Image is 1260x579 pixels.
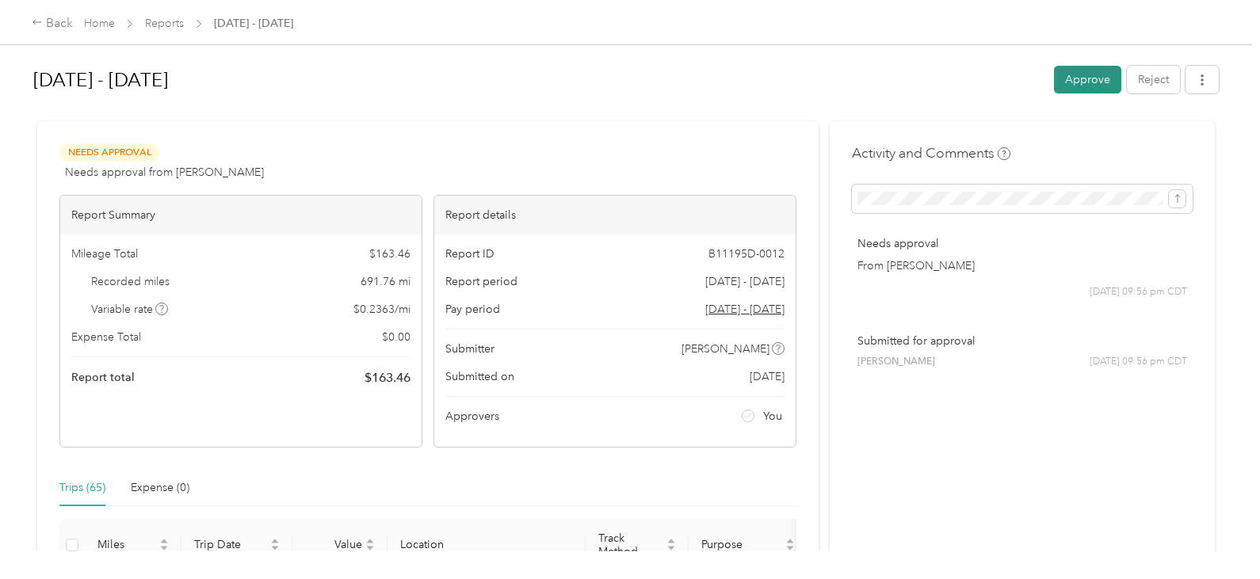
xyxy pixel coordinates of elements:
[701,538,782,551] span: Purpose
[292,519,388,572] th: Value
[1127,66,1180,93] button: Reject
[434,196,796,234] div: Report details
[365,543,375,553] span: caret-down
[33,61,1043,99] h1: Aug 1 - 31, 2025
[1090,355,1187,369] span: [DATE] 09:56 pm CDT
[445,301,500,318] span: Pay period
[785,536,795,546] span: caret-up
[71,246,138,262] span: Mileage Total
[857,257,1187,274] p: From [PERSON_NAME]
[85,519,181,572] th: Miles
[71,329,141,345] span: Expense Total
[682,341,769,357] span: [PERSON_NAME]
[369,246,410,262] span: $ 163.46
[598,531,663,558] span: Track Method
[388,519,586,572] th: Location
[91,273,170,290] span: Recorded miles
[84,17,115,30] a: Home
[59,143,159,162] span: Needs Approval
[361,273,410,290] span: 691.76 mi
[1171,490,1260,579] iframe: Everlance-gr Chat Button Frame
[445,408,499,425] span: Approvers
[97,538,156,551] span: Miles
[159,543,169,553] span: caret-down
[689,519,808,572] th: Purpose
[382,329,410,345] span: $ 0.00
[666,543,676,553] span: caret-down
[666,536,676,546] span: caret-up
[857,235,1187,252] p: Needs approval
[270,543,280,553] span: caret-down
[708,246,785,262] span: B11195D-0012
[857,333,1187,349] p: Submitted for approval
[586,519,689,572] th: Track Method
[705,273,785,290] span: [DATE] - [DATE]
[365,536,375,546] span: caret-up
[159,536,169,546] span: caret-up
[145,17,184,30] a: Reports
[445,368,514,385] span: Submitted on
[270,536,280,546] span: caret-up
[852,143,1010,163] h4: Activity and Comments
[194,538,267,551] span: Trip Date
[445,273,517,290] span: Report period
[857,355,935,369] span: [PERSON_NAME]
[91,301,169,318] span: Variable rate
[59,479,105,497] div: Trips (65)
[71,369,135,386] span: Report total
[305,538,362,551] span: Value
[60,196,422,234] div: Report Summary
[705,301,785,318] span: Go to pay period
[445,246,494,262] span: Report ID
[750,368,785,385] span: [DATE]
[32,14,73,33] div: Back
[1054,66,1121,93] button: Approve
[181,519,292,572] th: Trip Date
[445,341,494,357] span: Submitter
[1090,285,1187,299] span: [DATE] 09:56 pm CDT
[353,301,410,318] span: $ 0.2363 / mi
[131,479,189,497] div: Expense (0)
[214,15,293,32] span: [DATE] - [DATE]
[785,543,795,553] span: caret-down
[65,164,264,181] span: Needs approval from [PERSON_NAME]
[365,368,410,387] span: $ 163.46
[763,408,782,425] span: You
